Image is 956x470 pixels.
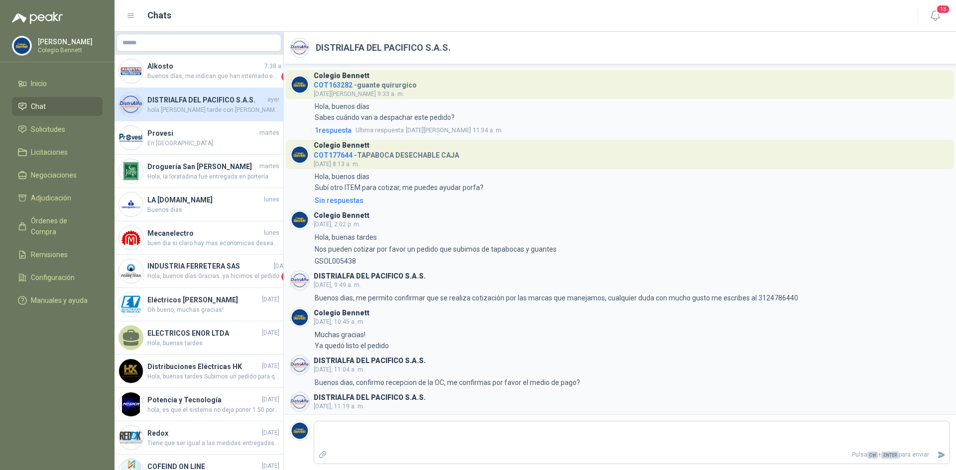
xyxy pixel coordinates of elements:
[314,310,369,316] h3: Colegio Bennett
[147,305,279,315] span: Oh bueno, muchas gracias!
[867,452,878,459] span: Ctrl
[315,256,356,267] p: GSOL005438
[147,161,257,172] h4: Droguería San [PERSON_NAME]
[38,38,100,45] p: [PERSON_NAME]
[115,288,283,321] a: Company LogoEléctricos [PERSON_NAME][DATE]Oh bueno, muchas gracias!
[315,171,483,193] p: Hola, buenos días Subí otro ITEM para cotizar, me puedes ayudar porfa?
[147,194,262,205] h4: LA [DOMAIN_NAME]
[262,295,279,304] span: [DATE]
[259,128,279,138] span: martes
[147,272,279,282] span: Hola, buenos días Gracias..ya hicimos el pedido
[119,159,143,183] img: Company Logo
[31,215,93,237] span: Órdenes de Compra
[933,446,950,464] button: Enviar
[12,74,103,93] a: Inicio
[147,8,171,22] h1: Chats
[115,221,283,255] a: Company LogoMecanelectrolunesbuen dia si claro hay mas economicas desea que le cotice una mas eco...
[314,395,426,400] h3: DISTRIALFA DEL PACIFICO S.A.S.
[290,392,309,411] img: Company Logo
[12,12,63,24] img: Logo peakr
[119,59,143,83] img: Company Logo
[314,221,360,228] span: [DATE], 2:02 p. m.
[119,192,143,216] img: Company Logo
[290,271,309,290] img: Company Logo
[31,295,88,306] span: Manuales y ayuda
[262,362,279,371] span: [DATE]
[119,392,143,416] img: Company Logo
[31,101,46,112] span: Chat
[38,47,100,53] p: Colegio Bennett
[936,4,950,14] span: 13
[119,292,143,316] img: Company Logo
[147,205,279,215] span: Buenos dias
[12,97,103,116] a: Chat
[12,211,103,241] a: Órdenes de Compra
[331,446,934,464] p: Pulsa + para enviar
[31,147,68,158] span: Licitaciones
[147,139,279,148] span: En [GEOGRAPHIC_DATA].
[119,259,143,283] img: Company Logo
[315,329,389,351] p: Muchas gracias! Ya quedó listo el pedido
[147,405,279,415] span: hola, es que el sistema no deja poner 1.50 por eso pusimos VER DESCRIPCIÓN...les aparece?
[315,244,557,255] p: Nos pueden cotizar por favor un pedido que subimos de tapabocas y guantes
[31,124,65,135] span: Solicitudes
[147,105,279,115] span: hola [PERSON_NAME] tarde con [PERSON_NAME]
[12,291,103,310] a: Manuales y ayuda
[147,61,262,72] h4: Alkosto
[31,192,71,203] span: Adjudicación
[315,377,580,388] p: Buenos dias, confirmo recepcion de la OC, me confirmas por favor el medio de pago?
[12,245,103,264] a: Remisiones
[262,428,279,438] span: [DATE]
[315,292,798,303] p: Buenos dias, me permito confirmar que se realiza cotización por las marcas que manejamos, cualqui...
[356,125,503,135] span: [DATE][PERSON_NAME] 11:34 a. m.
[147,439,279,448] span: Tiene que ser igual a las medidas entregadas.
[259,162,279,171] span: martes
[314,446,331,464] label: Adjuntar archivos
[315,195,363,206] div: Sin respuestas
[264,195,279,204] span: lunes
[314,161,359,168] span: [DATE] 8:13 a. m.
[281,72,291,82] span: 1
[147,428,260,439] h4: Redox
[314,73,369,79] h3: Colegio Bennett
[147,294,260,305] h4: Eléctricos [PERSON_NAME]
[115,155,283,188] a: Company LogoDroguería San [PERSON_NAME]martesHola, la loratadina fue entregada en portería
[147,361,260,372] h4: Distribuciones Eléctricas HK
[115,355,283,388] a: Company LogoDistribuciones Eléctricas HK[DATE]Hola, buenas tardes Subimos un pedido para que por ...
[147,172,279,182] span: Hola, la loratadina fue entregada en portería
[147,339,279,348] span: Hola, buenas tardes
[264,62,291,71] span: 7:38 a. m.
[12,166,103,185] a: Negociaciones
[31,170,77,181] span: Negociaciones
[119,226,143,250] img: Company Logo
[281,272,291,282] span: 1
[31,78,47,89] span: Inicio
[115,88,283,121] a: Company LogoDISTRIALFA DEL PACIFICO S.A.S.ayerhola [PERSON_NAME] tarde con [PERSON_NAME]
[290,308,309,327] img: Company Logo
[31,249,68,260] span: Remisiones
[119,126,143,150] img: Company Logo
[315,101,455,123] p: Hola, buenos días Sabes cuándo van a despachar este pedido?
[314,149,459,158] h4: - TAPABOCA DESECHABLE CAJA
[313,125,950,136] a: 1respuestaUltima respuesta[DATE][PERSON_NAME] 11:34 a. m.
[274,262,291,271] span: [DATE]
[12,36,31,55] img: Company Logo
[290,210,309,229] img: Company Logo
[314,91,404,97] span: [DATE][PERSON_NAME] 9:33 a. m.
[314,81,353,89] span: COT163282
[314,274,426,279] h3: DISTRIALFA DEL PACIFICO S.A.S.
[115,255,283,288] a: Company LogoINDUSTRIA FERRETERA SAS[DATE]Hola, buenos días Gracias..ya hicimos el pedido1
[315,414,838,425] p: me regalas por favor el correo de facturacion electronica y el de notificaciones o compras para a...
[115,121,283,155] a: Company LogoProvesimartesEn [GEOGRAPHIC_DATA].
[314,213,369,218] h3: Colegio Bennett
[290,38,309,57] img: Company Logo
[12,120,103,139] a: Solicitudes
[12,268,103,287] a: Configuración
[115,55,283,88] a: Company LogoAlkosto7:38 a. m.Buenos días, me indican que han intentado entregar varias veces pero...
[290,145,309,164] img: Company Logo
[262,328,279,338] span: [DATE]
[115,388,283,421] a: Company LogoPotencia y Tecnología[DATE]hola, es que el sistema no deja poner 1.50 por eso pusimos...
[147,372,279,381] span: Hola, buenas tardes Subimos un pedido para que por favor lo [PERSON_NAME]
[316,41,451,55] h2: DISTRIALFA DEL PACIFICO S.A.S.
[147,239,279,248] span: buen dia si claro hay mas economicas desea que le cotice una mas economica ?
